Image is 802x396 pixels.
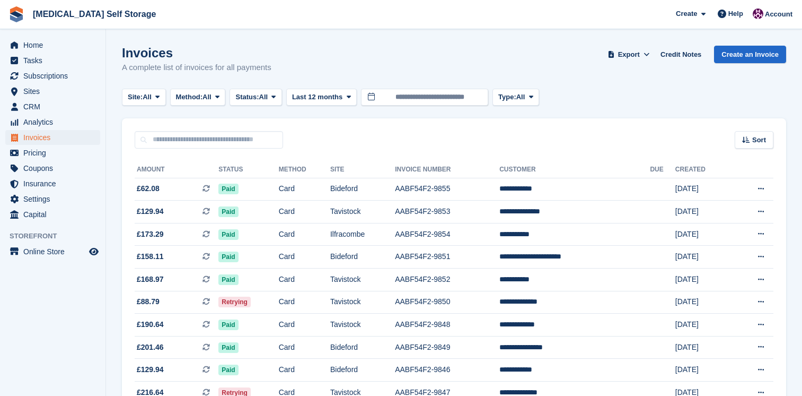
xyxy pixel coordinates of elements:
[10,231,105,242] span: Storefront
[279,336,330,359] td: Card
[395,246,499,269] td: AABF54F2-9851
[675,336,732,359] td: [DATE]
[5,145,100,160] a: menu
[128,92,143,102] span: Site:
[218,206,238,217] span: Paid
[137,296,160,307] span: £88.79
[395,269,499,291] td: AABF54F2-9852
[330,201,395,223] td: Tavistock
[675,269,732,291] td: [DATE]
[395,314,499,337] td: AABF54F2-9848
[675,246,732,269] td: [DATE]
[279,201,330,223] td: Card
[5,161,100,176] a: menu
[235,92,259,102] span: Status:
[330,178,395,201] td: Bideford
[279,161,330,178] th: Method
[5,84,100,99] a: menu
[395,359,499,382] td: AABF54F2-9846
[675,178,732,201] td: [DATE]
[279,291,330,314] td: Card
[516,92,525,102] span: All
[330,246,395,269] td: Bideford
[675,223,732,246] td: [DATE]
[218,365,238,375] span: Paid
[395,161,499,178] th: Invoice Number
[5,99,100,114] a: menu
[675,201,732,223] td: [DATE]
[675,161,732,178] th: Created
[218,252,238,262] span: Paid
[218,274,238,285] span: Paid
[122,46,271,60] h1: Invoices
[279,314,330,337] td: Card
[279,223,330,246] td: Card
[137,206,164,217] span: £129.94
[218,297,251,307] span: Retrying
[23,99,87,114] span: CRM
[330,336,395,359] td: Bideford
[23,244,87,259] span: Online Store
[618,49,640,60] span: Export
[330,269,395,291] td: Tavistock
[230,89,281,106] button: Status: All
[5,115,100,130] a: menu
[286,89,357,106] button: Last 12 months
[714,46,786,63] a: Create an Invoice
[330,223,395,246] td: Ilfracombe
[143,92,152,102] span: All
[23,53,87,68] span: Tasks
[5,130,100,145] a: menu
[23,68,87,83] span: Subscriptions
[5,38,100,53] a: menu
[498,92,516,102] span: Type:
[292,92,342,102] span: Last 12 months
[259,92,268,102] span: All
[765,9,792,20] span: Account
[137,251,164,262] span: £158.11
[395,178,499,201] td: AABF54F2-9855
[330,291,395,314] td: Tavistock
[23,130,87,145] span: Invoices
[23,207,87,222] span: Capital
[675,314,732,337] td: [DATE]
[279,178,330,201] td: Card
[202,92,211,102] span: All
[23,192,87,206] span: Settings
[279,359,330,382] td: Card
[8,6,24,22] img: stora-icon-8386f47178a22dfd0bd8f6a31ec36ba5ce8667c1dd55bd0f319d3a0aa187defe.svg
[395,336,499,359] td: AABF54F2-9849
[170,89,226,106] button: Method: All
[5,207,100,222] a: menu
[5,244,100,259] a: menu
[753,8,763,19] img: Dave Harris
[137,274,164,285] span: £168.97
[218,320,238,330] span: Paid
[135,161,218,178] th: Amount
[395,223,499,246] td: AABF54F2-9854
[137,342,164,353] span: £201.46
[122,62,271,74] p: A complete list of invoices for all payments
[675,291,732,314] td: [DATE]
[218,184,238,194] span: Paid
[23,161,87,176] span: Coupons
[330,359,395,382] td: Bideford
[218,161,278,178] th: Status
[23,84,87,99] span: Sites
[752,135,766,145] span: Sort
[137,229,164,240] span: £173.29
[29,5,160,23] a: [MEDICAL_DATA] Self Storage
[5,176,100,191] a: menu
[605,46,652,63] button: Export
[5,53,100,68] a: menu
[395,291,499,314] td: AABF54F2-9850
[279,269,330,291] td: Card
[23,145,87,160] span: Pricing
[330,161,395,178] th: Site
[23,115,87,130] span: Analytics
[279,246,330,269] td: Card
[728,8,743,19] span: Help
[5,192,100,206] a: menu
[675,359,732,382] td: [DATE]
[87,245,100,258] a: Preview store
